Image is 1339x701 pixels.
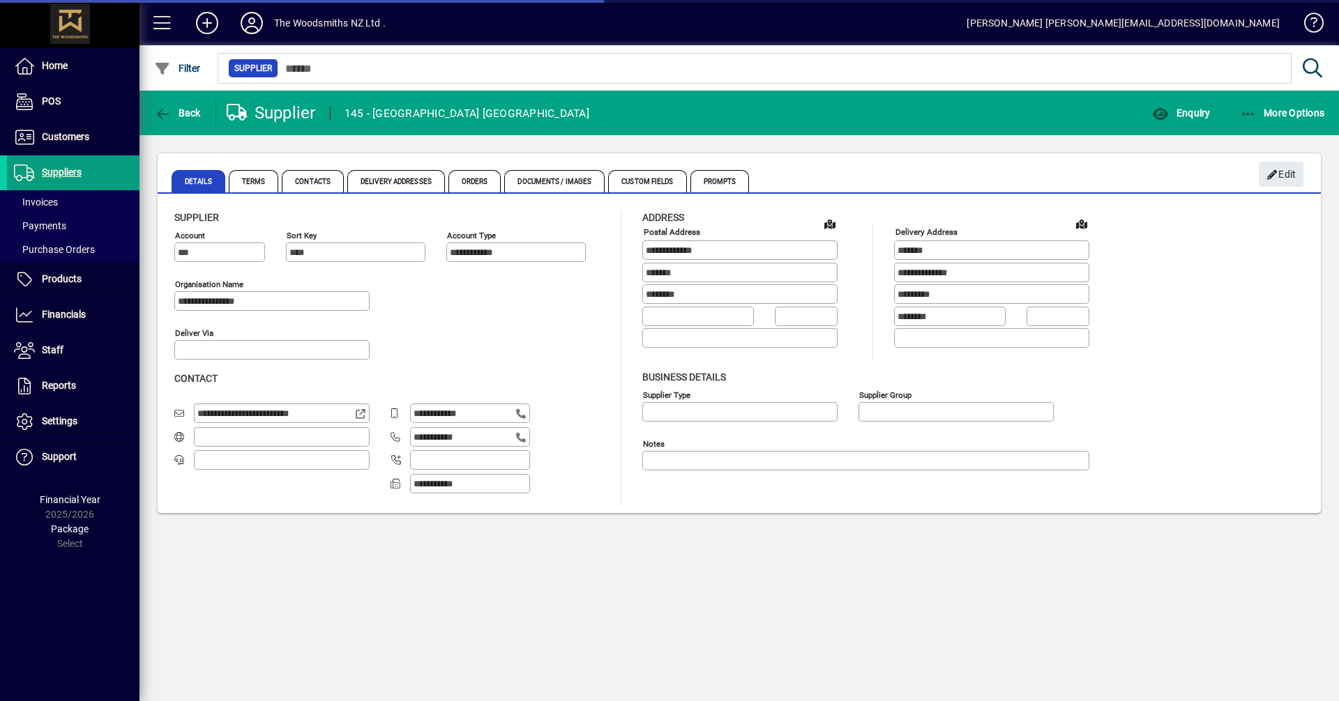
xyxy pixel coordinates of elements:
[42,344,63,355] span: Staff
[227,102,316,124] div: Supplier
[42,273,82,284] span: Products
[643,438,665,448] mat-label: Notes
[287,231,317,240] mat-label: Sort key
[274,12,386,34] div: The Woodsmiths NZ Ltd .
[14,220,66,231] span: Payments
[448,170,501,192] span: Orders
[7,84,139,119] a: POS
[7,214,139,238] a: Payments
[14,197,58,208] span: Invoices
[172,170,225,192] span: Details
[175,231,205,240] mat-label: Account
[690,170,750,192] span: Prompts
[7,49,139,84] a: Home
[967,12,1280,34] div: [PERSON_NAME] [PERSON_NAME][EMAIL_ADDRESS][DOMAIN_NAME]
[1152,107,1210,118] span: Enquiry
[175,328,213,338] mat-label: Deliver via
[42,167,82,178] span: Suppliers
[642,212,684,223] span: Address
[229,170,279,192] span: Terms
[7,369,139,403] a: Reports
[154,63,201,74] span: Filter
[859,390,911,399] mat-label: Supplier group
[42,60,68,71] span: Home
[42,451,77,462] span: Support
[229,10,274,36] button: Profile
[42,309,86,320] span: Financials
[1071,213,1093,235] a: View on map
[42,131,89,142] span: Customers
[7,298,139,332] a: Financials
[7,333,139,368] a: Staff
[345,102,589,125] div: 145 - [GEOGRAPHIC_DATA] [GEOGRAPHIC_DATA]
[1266,163,1296,186] span: Edit
[154,107,201,118] span: Back
[1240,107,1325,118] span: More Options
[139,100,216,125] app-page-header-button: Back
[14,244,95,255] span: Purchase Orders
[347,170,445,192] span: Delivery Addresses
[282,170,344,192] span: Contacts
[234,61,272,75] span: Supplier
[40,494,100,505] span: Financial Year
[819,213,841,235] a: View on map
[1236,100,1329,125] button: More Options
[7,238,139,261] a: Purchase Orders
[608,170,686,192] span: Custom Fields
[174,373,218,384] span: Contact
[1149,100,1213,125] button: Enquiry
[642,371,726,383] span: Business details
[151,100,204,125] button: Back
[447,231,496,240] mat-label: Account Type
[185,10,229,36] button: Add
[42,95,61,107] span: POS
[174,212,219,223] span: Supplier
[7,190,139,214] a: Invoices
[51,523,89,534] span: Package
[504,170,605,192] span: Documents / Images
[42,380,76,391] span: Reports
[7,440,139,475] a: Support
[151,56,204,81] button: Filter
[1294,3,1322,48] a: Knowledge Base
[7,262,139,297] a: Products
[175,279,243,289] mat-label: Organisation name
[7,404,139,439] a: Settings
[42,415,77,426] span: Settings
[643,390,690,399] mat-label: Supplier type
[1259,162,1303,187] button: Edit
[7,120,139,155] a: Customers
